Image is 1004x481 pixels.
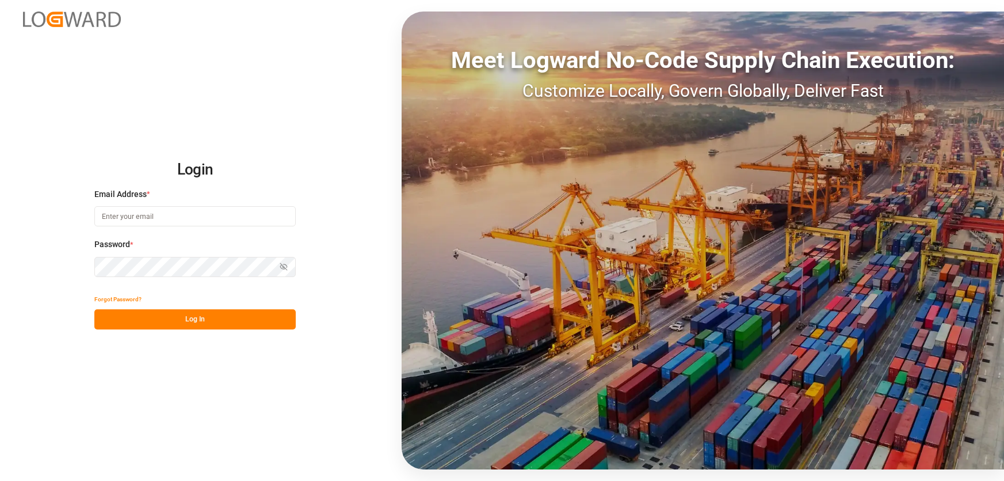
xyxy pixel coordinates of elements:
span: Email Address [94,188,147,200]
div: Meet Logward No-Code Supply Chain Execution: [402,43,1004,78]
div: Customize Locally, Govern Globally, Deliver Fast [402,78,1004,104]
h2: Login [94,152,296,188]
input: Enter your email [94,206,296,226]
button: Forgot Password? [94,289,142,309]
button: Log In [94,309,296,329]
img: Logward_new_orange.png [23,12,121,27]
span: Password [94,238,130,251]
